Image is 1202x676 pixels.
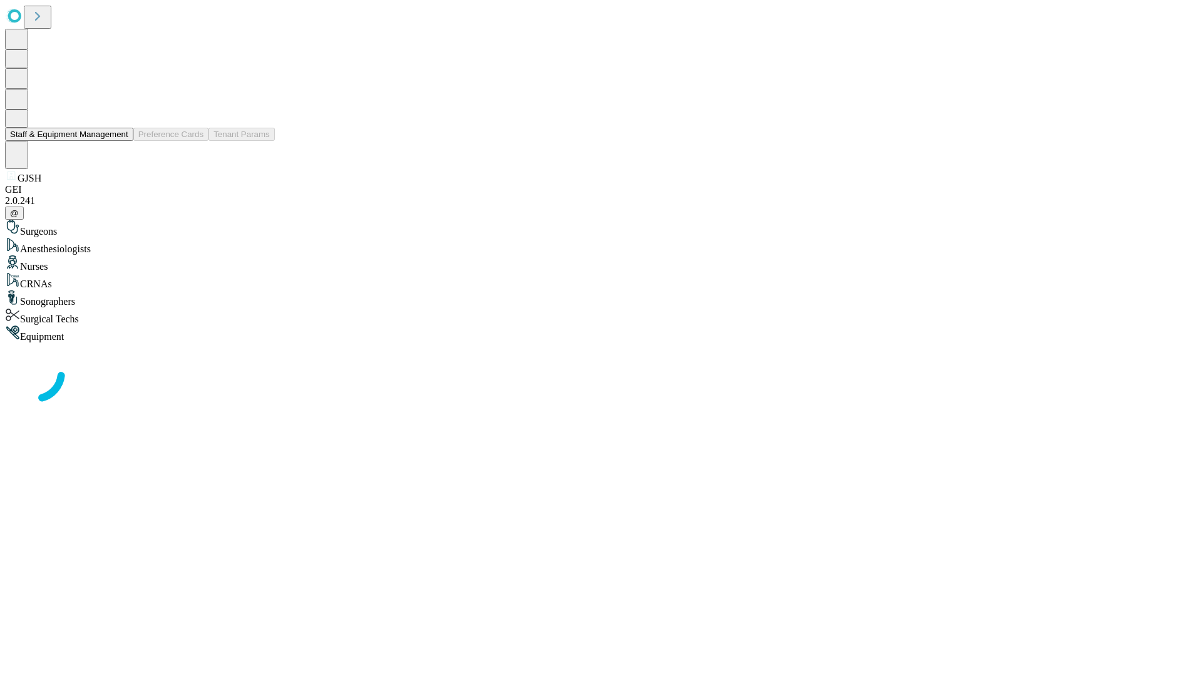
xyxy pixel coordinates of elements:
[5,207,24,220] button: @
[5,195,1197,207] div: 2.0.241
[5,290,1197,307] div: Sonographers
[5,184,1197,195] div: GEI
[5,128,133,141] button: Staff & Equipment Management
[5,307,1197,325] div: Surgical Techs
[133,128,208,141] button: Preference Cards
[18,173,41,183] span: GJSH
[5,325,1197,342] div: Equipment
[5,237,1197,255] div: Anesthesiologists
[5,272,1197,290] div: CRNAs
[5,220,1197,237] div: Surgeons
[5,255,1197,272] div: Nurses
[208,128,275,141] button: Tenant Params
[10,208,19,218] span: @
